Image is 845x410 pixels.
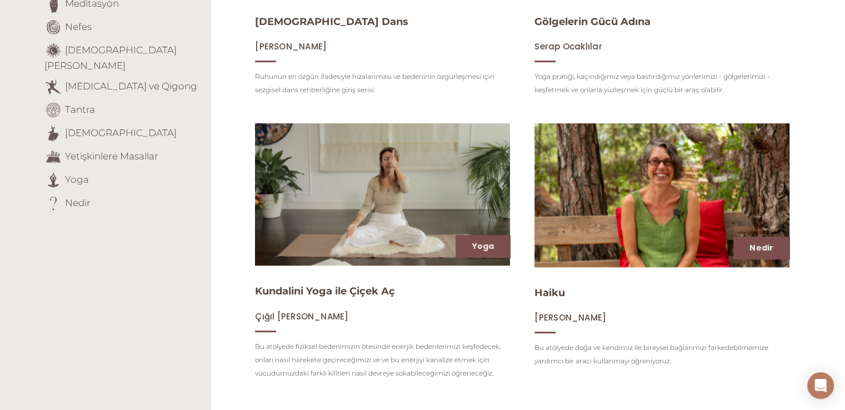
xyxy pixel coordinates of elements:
a: Gölgelerin Gücü Adına [534,16,651,28]
p: Ruhunun en özgün ifadesiyle hizalanması ve bedeninin özgürleşmesi için sezgisel dans rehberliğine... [255,70,510,97]
p: Yoga pratiği, kaçındığımız veya bastırdığımız yönlerimizi - gölgelerimizi - keşfetmek ve onlarla ... [534,70,789,97]
a: [MEDICAL_DATA] ve Qigong [65,80,197,91]
a: Çığıl [PERSON_NAME] [255,311,348,322]
p: Bu atölyede doğa ve kendimiz ile bireysel bağlarımızı farkedebilmemize yardımcı bir aracı kullanm... [534,341,789,368]
span: [PERSON_NAME] [534,312,606,323]
a: Tantra [65,103,95,114]
a: Serap Ocaklılar [534,41,602,52]
a: Nedir [65,197,91,208]
a: Yoga [65,173,89,184]
a: Nedir [749,242,773,253]
a: [DEMOGRAPHIC_DATA] [65,127,177,138]
a: [DEMOGRAPHIC_DATA] Dans [255,16,408,28]
a: Yetişkinlere Masallar [65,150,158,161]
a: Nefes [65,21,92,32]
p: Bu atölyede fiziksel bedenimizin ötesinde enerjik bedenlerimizi keşfedecek, onları nasıl harekete... [255,340,510,380]
a: [DEMOGRAPHIC_DATA][PERSON_NAME] [44,44,177,71]
a: Haiku [534,287,565,299]
a: Kundalini Yoga ile Çiçek Aç [255,285,395,297]
a: Yoga [472,241,494,252]
a: [PERSON_NAME] [255,41,327,52]
div: Open Intercom Messenger [807,372,834,399]
a: [PERSON_NAME] [534,312,606,323]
